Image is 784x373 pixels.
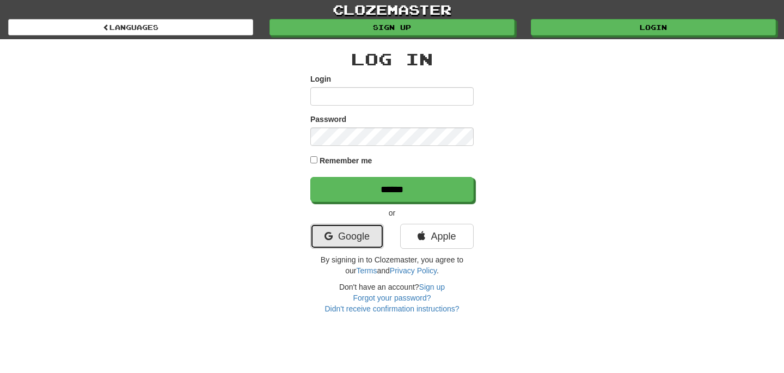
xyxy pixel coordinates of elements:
label: Remember me [320,155,372,166]
div: Don't have an account? [310,282,474,314]
a: Languages [8,19,253,35]
a: Google [310,224,384,249]
p: By signing in to Clozemaster, you agree to our and . [310,254,474,276]
a: Sign up [269,19,514,35]
a: Forgot your password? [353,293,431,302]
label: Password [310,114,346,125]
h2: Log In [310,50,474,68]
a: Sign up [419,283,445,291]
p: or [310,207,474,218]
a: Didn't receive confirmation instructions? [324,304,459,313]
a: Login [531,19,776,35]
a: Privacy Policy [390,266,437,275]
a: Apple [400,224,474,249]
label: Login [310,74,331,84]
a: Terms [356,266,377,275]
